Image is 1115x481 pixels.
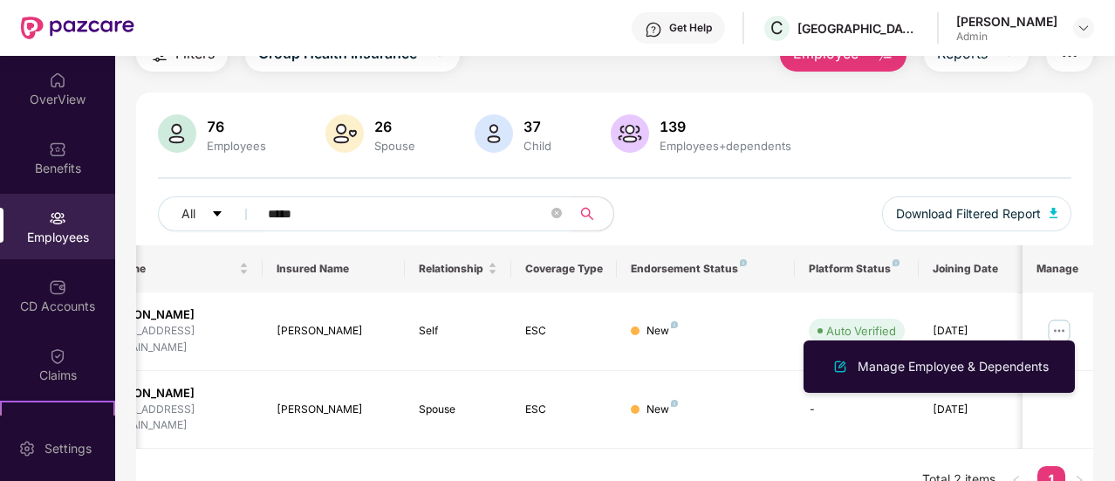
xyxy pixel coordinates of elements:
[525,402,604,418] div: ESC
[101,385,249,402] div: [PERSON_NAME]
[49,347,66,365] img: svg+xml;base64,PHN2ZyBpZD0iQ2xhaW0iIHhtbG5zPSJodHRwOi8vd3d3LnczLm9yZy8yMDAwL3N2ZyIgd2lkdGg9IjIwIi...
[671,400,678,407] img: svg+xml;base64,PHN2ZyB4bWxucz0iaHR0cDovL3d3dy53My5vcmcvMjAwMC9zdmciIHdpZHRoPSI4IiBoZWlnaHQ9IjgiIH...
[1023,245,1093,292] th: Manage
[419,402,497,418] div: Spouse
[263,245,405,292] th: Insured Name
[49,210,66,227] img: svg+xml;base64,PHN2ZyBpZD0iRW1wbG95ZWVzIiB4bWxucz0iaHR0cDovL3d3dy53My5vcmcvMjAwMC9zdmciIHdpZHRoPS...
[325,114,364,153] img: svg+xml;base64,PHN2ZyB4bWxucz0iaHR0cDovL3d3dy53My5vcmcvMjAwMC9zdmciIHhtbG5zOnhsaW5rPSJodHRwOi8vd3...
[49,141,66,158] img: svg+xml;base64,PHN2ZyBpZD0iQmVuZWZpdHMiIHhtbG5zPSJodHRwOi8vd3d3LnczLm9yZy8yMDAwL3N2ZyIgd2lkdGg9Ij...
[371,118,419,135] div: 26
[919,245,1025,292] th: Joining Date
[50,245,263,292] th: Employee Name
[158,114,196,153] img: svg+xml;base64,PHN2ZyB4bWxucz0iaHR0cDovL3d3dy53My5vcmcvMjAwMC9zdmciIHhtbG5zOnhsaW5rPSJodHRwOi8vd3...
[520,118,555,135] div: 37
[854,357,1052,376] div: Manage Employee & Dependents
[18,440,36,457] img: svg+xml;base64,PHN2ZyBpZD0iU2V0dGluZy0yMHgyMCIgeG1sbnM9Imh0dHA6Ly93d3cudzMub3JnLzIwMDAvc3ZnIiB3aW...
[520,139,555,153] div: Child
[645,21,662,38] img: svg+xml;base64,PHN2ZyBpZD0iSGVscC0zMngzMiIgeG1sbnM9Imh0dHA6Ly93d3cudzMub3JnLzIwMDAvc3ZnIiB3aWR0aD...
[1077,21,1091,35] img: svg+xml;base64,PHN2ZyBpZD0iRHJvcGRvd24tMzJ4MzIiIHhtbG5zPSJodHRwOi8vd3d3LnczLm9yZy8yMDAwL3N2ZyIgd2...
[203,139,270,153] div: Employees
[211,208,223,222] span: caret-down
[740,259,747,266] img: svg+xml;base64,PHN2ZyB4bWxucz0iaHR0cDovL3d3dy53My5vcmcvMjAwMC9zdmciIHdpZHRoPSI4IiBoZWlnaHQ9IjgiIH...
[830,356,851,377] img: svg+xml;base64,PHN2ZyB4bWxucz0iaHR0cDovL3d3dy53My5vcmcvMjAwMC9zdmciIHhtbG5zOnhsaW5rPSJodHRwOi8vd3...
[671,321,678,328] img: svg+xml;base64,PHN2ZyB4bWxucz0iaHR0cDovL3d3dy53My5vcmcvMjAwMC9zdmciIHdpZHRoPSI4IiBoZWlnaHQ9IjgiIH...
[49,278,66,296] img: svg+xml;base64,PHN2ZyBpZD0iQ0RfQWNjb3VudHMiIGRhdGEtbmFtZT0iQ0QgQWNjb3VudHMiIHhtbG5zPSJodHRwOi8vd3...
[956,30,1057,44] div: Admin
[795,371,919,450] td: -
[646,323,678,340] div: New
[277,402,391,418] div: [PERSON_NAME]
[933,323,1011,340] div: [DATE]
[525,323,604,340] div: ESC
[770,17,783,38] span: C
[669,21,712,35] div: Get Help
[656,139,795,153] div: Employees+dependents
[956,13,1057,30] div: [PERSON_NAME]
[896,204,1041,223] span: Download Filtered Report
[571,207,605,221] span: search
[158,196,264,231] button: Allcaret-down
[21,17,134,39] img: New Pazcare Logo
[933,402,1011,418] div: [DATE]
[277,323,391,340] div: [PERSON_NAME]
[181,204,195,223] span: All
[101,306,249,323] div: [PERSON_NAME]
[1050,208,1058,218] img: svg+xml;base64,PHN2ZyB4bWxucz0iaHR0cDovL3d3dy53My5vcmcvMjAwMC9zdmciIHhtbG5zOnhsaW5rPSJodHRwOi8vd3...
[1045,317,1073,345] img: manageButton
[611,114,649,153] img: svg+xml;base64,PHN2ZyB4bWxucz0iaHR0cDovL3d3dy53My5vcmcvMjAwMC9zdmciIHhtbG5zOnhsaW5rPSJodHRwOi8vd3...
[39,440,97,457] div: Settings
[631,262,780,276] div: Endorsement Status
[405,245,511,292] th: Relationship
[511,245,618,292] th: Coverage Type
[797,20,920,37] div: [GEOGRAPHIC_DATA]
[371,139,419,153] div: Spouse
[656,118,795,135] div: 139
[571,196,614,231] button: search
[893,259,900,266] img: svg+xml;base64,PHN2ZyB4bWxucz0iaHR0cDovL3d3dy53My5vcmcvMjAwMC9zdmciIHdpZHRoPSI4IiBoZWlnaHQ9IjgiIH...
[203,118,270,135] div: 76
[49,72,66,89] img: svg+xml;base64,PHN2ZyBpZD0iSG9tZSIgeG1sbnM9Imh0dHA6Ly93d3cudzMub3JnLzIwMDAvc3ZnIiB3aWR0aD0iMjAiIG...
[101,323,249,356] div: [EMAIL_ADDRESS][DOMAIN_NAME]
[64,262,236,276] span: Employee Name
[475,114,513,153] img: svg+xml;base64,PHN2ZyB4bWxucz0iaHR0cDovL3d3dy53My5vcmcvMjAwMC9zdmciIHhtbG5zOnhsaW5rPSJodHRwOi8vd3...
[101,402,249,435] div: [EMAIL_ADDRESS][DOMAIN_NAME]
[809,262,905,276] div: Platform Status
[646,402,678,418] div: New
[882,196,1072,231] button: Download Filtered Report
[551,208,562,218] span: close-circle
[551,206,562,223] span: close-circle
[419,323,497,340] div: Self
[826,322,896,340] div: Auto Verified
[419,262,484,276] span: Relationship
